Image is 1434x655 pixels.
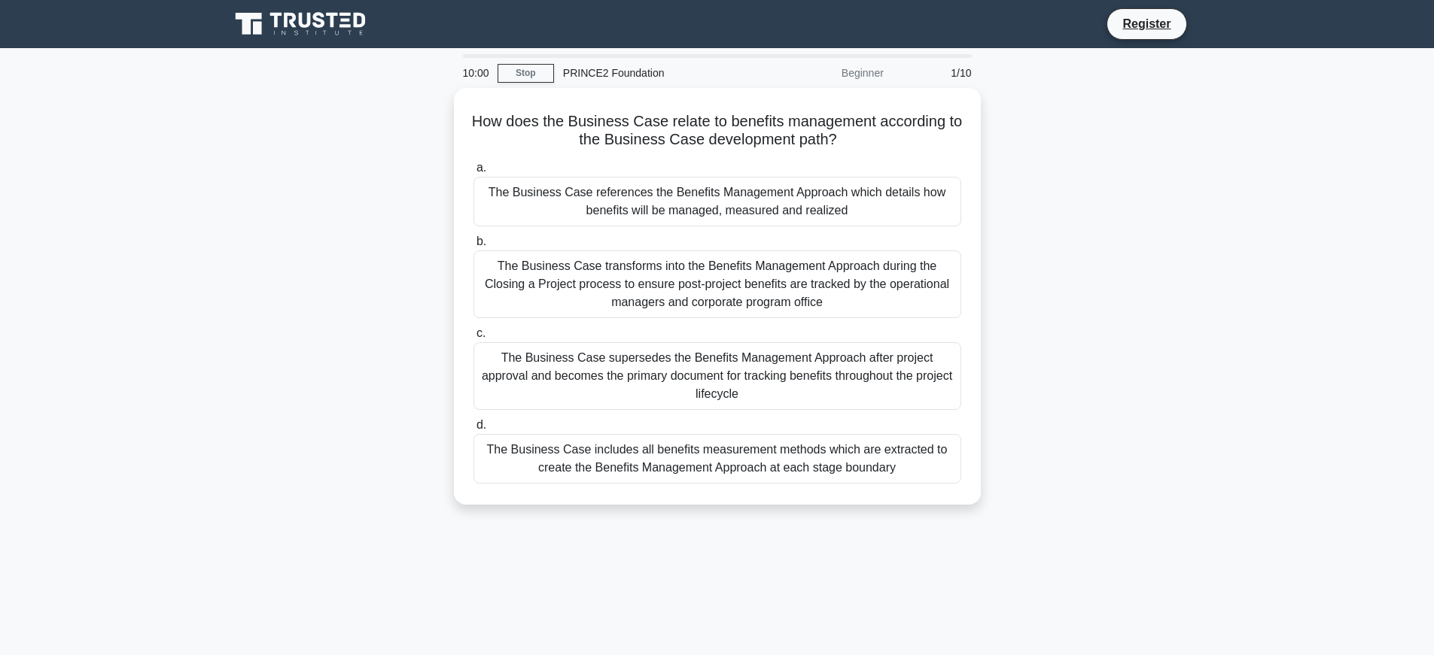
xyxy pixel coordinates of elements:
div: The Business Case supersedes the Benefits Management Approach after project approval and becomes ... [473,342,961,410]
div: 1/10 [893,58,981,88]
div: The Business Case references the Benefits Management Approach which details how benefits will be ... [473,177,961,226]
div: 10:00 [454,58,498,88]
span: c. [476,326,486,339]
div: PRINCE2 Foundation [554,58,761,88]
span: b. [476,235,486,247]
h5: How does the Business Case relate to benefits management according to the Business Case developme... [472,112,963,150]
a: Stop [498,64,554,83]
div: The Business Case includes all benefits measurement methods which are extracted to create the Ben... [473,434,961,484]
a: Register [1113,14,1180,33]
span: a. [476,161,486,174]
div: Beginner [761,58,893,88]
div: The Business Case transforms into the Benefits Management Approach during the Closing a Project p... [473,250,961,318]
span: d. [476,418,486,431]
